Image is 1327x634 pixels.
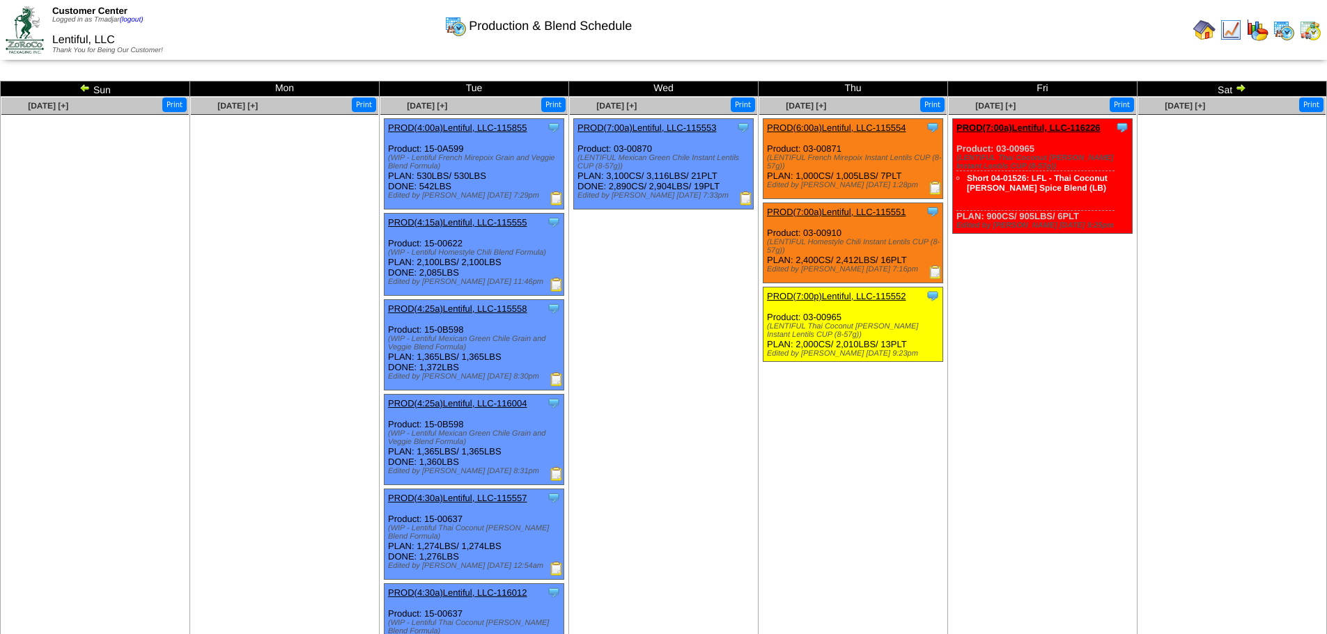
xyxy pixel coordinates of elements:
img: Tooltip [547,120,561,134]
div: Edited by [PERSON_NAME] [DATE] 7:16pm [767,265,942,274]
img: Tooltip [547,491,561,505]
div: Edited by [PERSON_NAME] [DATE] 12:54am [388,562,564,570]
a: PROD(4:30a)Lentiful, LLC-116012 [388,587,527,598]
div: (WIP - Lentiful Homestyle Chili Blend Formula) [388,248,564,257]
a: PROD(4:15a)Lentiful, LLC-115555 [388,217,527,228]
div: (LENTIFUL Thai Coconut [PERSON_NAME] Instant Lentils CUP (8-57g)) [767,322,942,339]
a: (logout) [120,16,143,24]
img: Tooltip [926,120,940,134]
a: PROD(4:25a)Lentiful, LLC-116004 [388,398,527,409]
button: Print [920,97,945,112]
img: Tooltip [1115,120,1129,134]
span: Customer Center [52,6,127,16]
div: (LENTIFUL Homestyle Chili Instant Lentils CUP (8-57g)) [767,238,942,255]
div: (LENTIFUL Mexican Green Chile Instant Lentils CUP (8-57g)) [577,154,753,171]
td: Sun [1,81,190,97]
div: (LENTIFUL French Mirepoix Instant Lentils CUP (8-57g)) [767,154,942,171]
div: Edited by [PERSON_NAME] [DATE] 8:31pm [388,467,564,475]
a: [DATE] [+] [786,101,826,111]
button: Print [1110,97,1134,112]
a: [DATE] [+] [1165,101,1205,111]
div: (WIP - Lentiful Mexican Green Chile Grain and Veggie Blend Formula) [388,335,564,351]
img: home.gif [1193,19,1216,41]
a: [DATE] [+] [596,101,637,111]
img: Production Report [550,372,564,386]
div: Product: 03-00965 PLAN: 900CS / 905LBS / 6PLT [953,119,1133,234]
img: Production Report [550,467,564,481]
td: Wed [569,81,759,97]
div: Edited by [PERSON_NAME] [DATE] 7:33pm [577,191,753,200]
div: Product: 03-00965 PLAN: 2,000CS / 2,010LBS / 13PLT [763,287,943,362]
div: Edited by [PERSON_NAME] [DATE] 11:46pm [388,278,564,286]
a: PROD(7:00a)Lentiful, LLC-115551 [767,207,906,217]
button: Print [1299,97,1324,112]
div: (WIP - Lentiful Mexican Green Chile Grain and Veggie Blend Formula) [388,429,564,446]
a: PROD(4:25a)Lentiful, LLC-115558 [388,303,527,314]
div: Edited by [PERSON_NAME] [DATE] 9:25pm [956,221,1132,230]
button: Print [541,97,566,112]
span: Thank You for Being Our Customer! [52,47,163,54]
button: Print [352,97,376,112]
a: [DATE] [+] [217,101,258,111]
img: Tooltip [547,585,561,599]
div: Product: 15-00637 PLAN: 1,274LBS / 1,274LBS DONE: 1,276LBS [385,489,564,580]
img: arrowright.gif [1235,82,1246,93]
div: Product: 03-00870 PLAN: 3,100CS / 3,116LBS / 21PLT DONE: 2,890CS / 2,904LBS / 19PLT [574,119,754,209]
img: ZoRoCo_Logo(Green%26Foil)%20jpg.webp [6,6,44,53]
div: Product: 15-0B598 PLAN: 1,365LBS / 1,365LBS DONE: 1,372LBS [385,300,564,390]
td: Tue [380,81,569,97]
img: calendarprod.gif [444,15,467,37]
img: Production Report [550,562,564,576]
div: Edited by [PERSON_NAME] [DATE] 7:29pm [388,191,564,200]
div: Product: 15-0A599 PLAN: 530LBS / 530LBS DONE: 542LBS [385,119,564,209]
img: arrowleft.gif [79,82,91,93]
div: Edited by [PERSON_NAME] [DATE] 8:30pm [388,372,564,381]
button: Print [162,97,187,112]
span: Lentiful, LLC [52,34,115,46]
span: Production & Blend Schedule [469,19,632,33]
a: PROD(7:00p)Lentiful, LLC-115552 [767,291,906,301]
img: Production Report [739,191,753,205]
a: PROD(4:00a)Lentiful, LLC-115855 [388,122,527,133]
a: PROD(7:00a)Lentiful, LLC-116226 [956,122,1101,133]
a: [DATE] [+] [975,101,1016,111]
div: Edited by [PERSON_NAME] [DATE] 9:23pm [767,349,942,358]
img: calendarinout.gif [1299,19,1321,41]
td: Fri [948,81,1138,97]
img: Production Report [550,278,564,292]
div: Product: 03-00871 PLAN: 1,000CS / 1,005LBS / 7PLT [763,119,943,199]
img: Production Report [929,265,942,279]
span: Logged in as Tmadjar [52,16,143,24]
td: Sat [1138,81,1327,97]
td: Mon [190,81,380,97]
img: Tooltip [547,396,561,410]
img: line_graph.gif [1220,19,1242,41]
img: Production Report [550,191,564,205]
div: Product: 15-00622 PLAN: 2,100LBS / 2,100LBS DONE: 2,085LBS [385,214,564,296]
img: calendarprod.gif [1273,19,1295,41]
a: [DATE] [+] [407,101,447,111]
img: Tooltip [926,205,940,219]
a: PROD(6:00a)Lentiful, LLC-115554 [767,122,906,133]
a: PROD(4:30a)Lentiful, LLC-115557 [388,493,527,503]
div: (WIP - Lentiful Thai Coconut [PERSON_NAME] Blend Formula) [388,524,564,541]
div: Product: 03-00910 PLAN: 2,400CS / 2,412LBS / 16PLT [763,203,943,283]
img: graph.gif [1246,19,1268,41]
a: [DATE] [+] [28,101,68,111]
div: Product: 15-0B598 PLAN: 1,365LBS / 1,365LBS DONE: 1,360LBS [385,395,564,485]
div: Edited by [PERSON_NAME] [DATE] 1:28pm [767,181,942,189]
img: Tooltip [547,215,561,229]
div: (WIP - Lentiful French Mirepoix Grain and Veggie Blend Formula) [388,154,564,171]
div: (LENTIFUL Thai Coconut [PERSON_NAME] Instant Lentils CUP (8-57g)) [956,154,1132,171]
img: Tooltip [547,301,561,315]
button: Print [731,97,755,112]
img: Tooltip [926,289,940,303]
img: Production Report [929,181,942,195]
